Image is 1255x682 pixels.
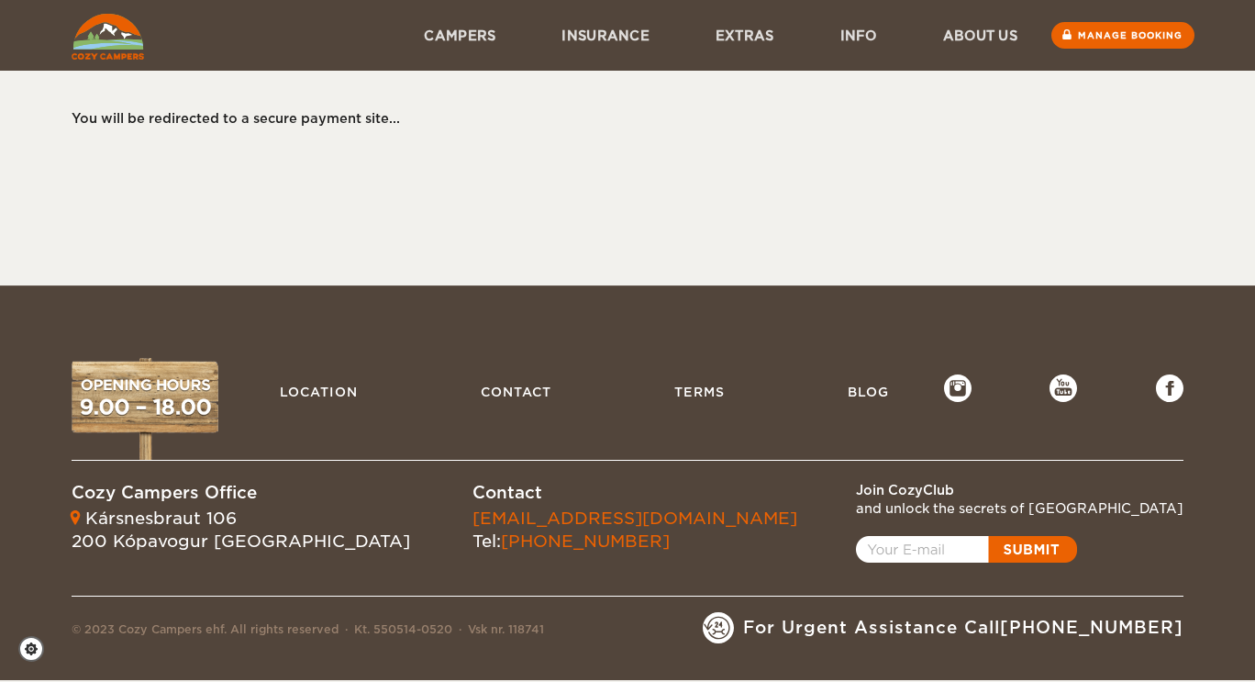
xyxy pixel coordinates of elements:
[743,616,1183,640] span: For Urgent Assistance Call
[839,375,898,409] a: Blog
[72,14,144,60] img: Cozy Campers
[18,636,56,662] a: Cookie settings
[72,109,1165,128] div: You will be redirected to a secure payment site...
[1000,618,1183,637] a: [PHONE_NUMBER]
[472,509,797,528] a: [EMAIL_ADDRESS][DOMAIN_NAME]
[856,499,1183,518] div: and unlock the secrets of [GEOGRAPHIC_DATA]
[472,375,561,409] a: Contact
[501,531,670,551] a: [PHONE_NUMBER]
[72,507,410,553] div: Kársnesbraut 106 200 Kópavogur [GEOGRAPHIC_DATA]
[271,375,367,409] a: Location
[72,621,544,643] div: © 2023 Cozy Campers ehf. All rights reserved Kt. 550514-0520 Vsk nr. 118741
[856,481,1183,499] div: Join CozyClub
[472,507,797,553] div: Tel:
[472,481,797,505] div: Contact
[72,481,410,505] div: Cozy Campers Office
[856,536,1077,563] a: Open popup
[1051,22,1194,49] a: Manage booking
[665,375,734,409] a: Terms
